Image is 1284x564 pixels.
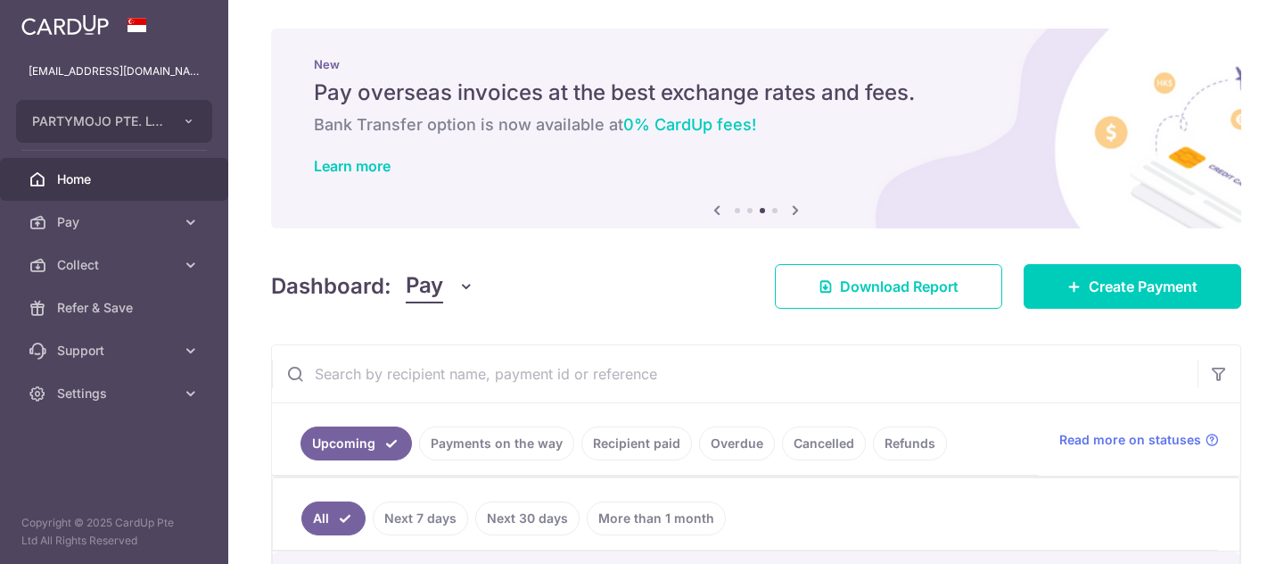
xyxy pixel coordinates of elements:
span: Create Payment [1089,276,1198,297]
span: Settings [57,385,175,402]
span: Home [57,170,175,188]
span: Pay [406,270,443,303]
p: [EMAIL_ADDRESS][DOMAIN_NAME] [29,62,200,80]
h5: Pay overseas invoices at the best exchange rates and fees. [314,79,1198,107]
span: Download Report [840,276,959,297]
iframe: Opens a widget where you can find more information [1169,510,1266,555]
a: Upcoming [300,427,412,460]
a: Learn more [314,157,391,175]
a: Recipient paid [581,427,692,460]
a: Create Payment [1024,264,1241,309]
a: Download Report [775,264,1002,309]
a: Read more on statuses [1059,431,1219,449]
img: CardUp [21,14,109,36]
h6: Bank Transfer option is now available at [314,114,1198,136]
span: Pay [57,213,175,231]
a: All [301,502,366,535]
span: PARTYMOJO PTE. LTD. [32,112,164,130]
a: Next 7 days [373,502,468,535]
a: Overdue [699,427,775,460]
a: More than 1 month [587,502,726,535]
button: Pay [406,270,474,303]
span: Read more on statuses [1059,431,1201,449]
span: 0% CardUp fees! [623,115,756,134]
span: Collect [57,256,175,274]
a: Refunds [873,427,947,460]
p: New [314,57,1198,71]
a: Cancelled [782,427,866,460]
button: PARTYMOJO PTE. LTD. [16,100,212,143]
span: Support [57,342,175,360]
input: Search by recipient name, payment id or reference [272,345,1198,402]
a: Payments on the way [419,427,574,460]
img: International Invoice Banner [271,29,1241,228]
a: Next 30 days [475,502,580,535]
span: Refer & Save [57,299,175,317]
h4: Dashboard: [271,270,391,303]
